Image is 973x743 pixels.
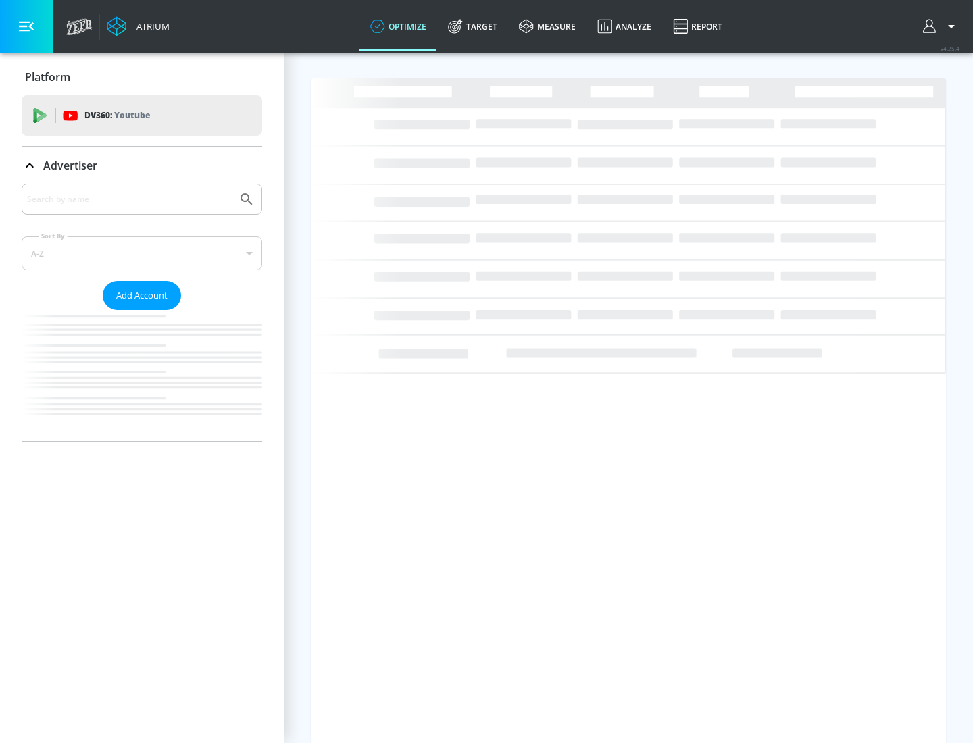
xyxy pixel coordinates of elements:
p: Platform [25,70,70,84]
nav: list of Advertiser [22,310,262,441]
a: optimize [359,2,437,51]
p: Youtube [114,108,150,122]
span: Add Account [116,288,168,303]
div: Advertiser [22,147,262,184]
a: Atrium [107,16,170,36]
p: DV360: [84,108,150,123]
a: Report [662,2,733,51]
a: Analyze [587,2,662,51]
div: DV360: Youtube [22,95,262,136]
input: Search by name [27,190,232,208]
a: Target [437,2,508,51]
div: Platform [22,58,262,96]
div: Atrium [131,20,170,32]
div: A-Z [22,236,262,270]
p: Advertiser [43,158,97,173]
button: Add Account [103,281,181,310]
a: measure [508,2,587,51]
span: v 4.25.4 [941,45,959,52]
label: Sort By [39,232,68,240]
div: Advertiser [22,184,262,441]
